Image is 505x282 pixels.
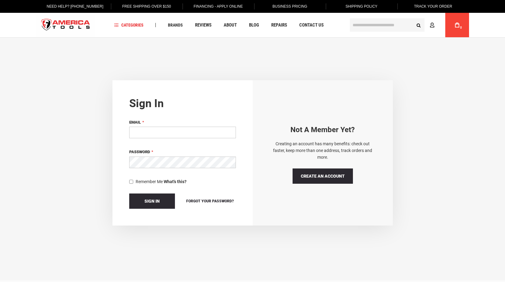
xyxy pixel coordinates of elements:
a: Create an Account [293,168,353,184]
a: Forgot Your Password? [184,198,236,204]
span: Forgot Your Password? [186,199,234,203]
a: Repairs [269,21,290,29]
button: Search [413,19,425,31]
span: Blog [249,23,259,27]
p: Creating an account has many benefits: check out faster, keep more than one address, track orders... [269,140,376,161]
span: Brands [168,23,183,27]
span: Repairs [271,23,287,27]
span: Email [129,120,141,125]
span: Create an Account [301,174,345,179]
a: Blog [246,21,262,29]
a: Reviews [192,21,214,29]
strong: Not a Member yet? [290,125,355,134]
span: 0 [460,26,462,29]
a: Brands [165,21,186,29]
span: Sign In [144,199,160,204]
span: Reviews [195,23,212,27]
a: Categories [112,21,146,29]
a: 0 [451,13,463,37]
span: About [224,23,237,27]
button: Sign In [129,193,175,209]
a: store logo [36,14,95,37]
span: Shipping Policy [346,4,378,9]
strong: Sign in [129,97,164,110]
a: About [221,21,240,29]
strong: What's this? [164,179,187,184]
span: Remember Me [136,179,163,184]
span: Contact Us [299,23,324,27]
span: Password [129,150,150,154]
span: Categories [114,23,144,27]
a: Contact Us [297,21,326,29]
img: America Tools [36,14,95,37]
